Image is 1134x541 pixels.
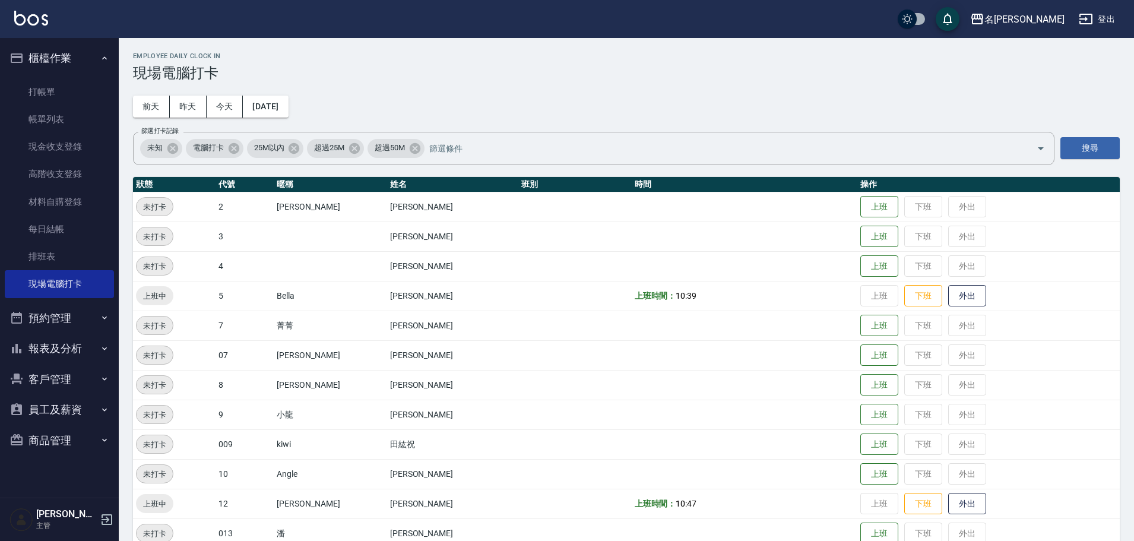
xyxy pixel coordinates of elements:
[140,142,170,154] span: 未知
[948,493,986,515] button: 外出
[387,177,519,192] th: 姓名
[216,177,274,192] th: 代號
[387,340,519,370] td: [PERSON_NAME]
[676,499,696,508] span: 10:47
[5,364,114,395] button: 客戶管理
[216,340,274,370] td: 07
[136,290,173,302] span: 上班中
[274,177,387,192] th: 暱稱
[676,291,696,300] span: 10:39
[632,177,858,192] th: 時間
[984,12,1065,27] div: 名[PERSON_NAME]
[170,96,207,118] button: 昨天
[137,201,173,213] span: 未打卡
[274,340,387,370] td: [PERSON_NAME]
[387,192,519,222] td: [PERSON_NAME]
[635,291,676,300] b: 上班時間：
[635,499,676,508] b: 上班時間：
[36,508,97,520] h5: [PERSON_NAME]
[860,255,898,277] button: 上班
[5,188,114,216] a: 材料自購登錄
[5,425,114,456] button: 商品管理
[137,260,173,273] span: 未打卡
[5,270,114,298] a: 現場電腦打卡
[387,251,519,281] td: [PERSON_NAME]
[307,139,364,158] div: 超過25M
[904,493,942,515] button: 下班
[140,139,182,158] div: 未知
[136,498,173,510] span: 上班中
[133,52,1120,60] h2: Employee Daily Clock In
[387,429,519,459] td: 田紘祝
[186,139,243,158] div: 電腦打卡
[1060,137,1120,159] button: 搜尋
[247,139,304,158] div: 25M以內
[1074,8,1120,30] button: 登出
[274,311,387,340] td: 菁菁
[207,96,243,118] button: 今天
[936,7,959,31] button: save
[387,311,519,340] td: [PERSON_NAME]
[387,222,519,251] td: [PERSON_NAME]
[9,508,33,531] img: Person
[387,400,519,429] td: [PERSON_NAME]
[216,251,274,281] td: 4
[860,344,898,366] button: 上班
[426,138,1016,159] input: 篩選條件
[857,177,1120,192] th: 操作
[387,489,519,518] td: [PERSON_NAME]
[387,281,519,311] td: [PERSON_NAME]
[274,429,387,459] td: kiwi
[137,319,173,332] span: 未打卡
[948,285,986,307] button: 外出
[216,400,274,429] td: 9
[36,520,97,531] p: 主管
[247,142,292,154] span: 25M以內
[518,177,631,192] th: 班別
[216,370,274,400] td: 8
[137,468,173,480] span: 未打卡
[5,243,114,270] a: 排班表
[5,333,114,364] button: 報表及分析
[860,315,898,337] button: 上班
[137,379,173,391] span: 未打卡
[860,374,898,396] button: 上班
[216,429,274,459] td: 009
[133,177,216,192] th: 狀態
[216,192,274,222] td: 2
[216,311,274,340] td: 7
[368,142,412,154] span: 超過50M
[137,349,173,362] span: 未打卡
[5,133,114,160] a: 現金收支登錄
[274,489,387,518] td: [PERSON_NAME]
[274,370,387,400] td: [PERSON_NAME]
[141,126,179,135] label: 篩選打卡記錄
[5,78,114,106] a: 打帳單
[274,281,387,311] td: Bella
[860,404,898,426] button: 上班
[133,65,1120,81] h3: 現場電腦打卡
[5,106,114,133] a: 帳單列表
[216,459,274,489] td: 10
[5,394,114,425] button: 員工及薪資
[5,216,114,243] a: 每日結帳
[5,160,114,188] a: 高階收支登錄
[216,489,274,518] td: 12
[387,370,519,400] td: [PERSON_NAME]
[5,303,114,334] button: 預約管理
[860,434,898,455] button: 上班
[137,230,173,243] span: 未打卡
[368,139,425,158] div: 超過50M
[216,281,274,311] td: 5
[860,463,898,485] button: 上班
[216,222,274,251] td: 3
[14,11,48,26] img: Logo
[186,142,231,154] span: 電腦打卡
[860,196,898,218] button: 上班
[137,438,173,451] span: 未打卡
[137,527,173,540] span: 未打卡
[274,400,387,429] td: 小龍
[274,459,387,489] td: Angle
[860,226,898,248] button: 上班
[965,7,1069,31] button: 名[PERSON_NAME]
